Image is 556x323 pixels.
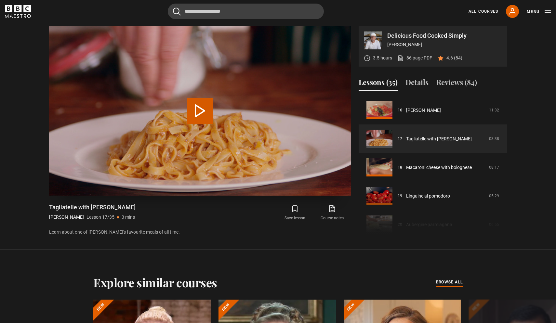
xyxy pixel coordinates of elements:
a: Tagliatelle with [PERSON_NAME] [406,136,472,142]
button: Play Lesson Tagliatelle with ragu bolognese [187,98,213,124]
svg: BBC Maestro [5,5,31,18]
p: 3 mins [122,214,135,221]
video-js: Video Player [49,26,351,196]
button: Lessons (35) [359,77,398,91]
a: Macaroni cheese with bolognese [406,164,472,171]
a: 86 page PDF [397,55,432,61]
p: Lesson 17/35 [86,214,114,221]
button: Submit the search query [173,7,181,16]
a: [PERSON_NAME] [406,107,441,114]
p: Learn about one of [PERSON_NAME]'s favourite meals of all time. [49,229,351,236]
a: All Courses [469,8,498,14]
button: Toggle navigation [527,8,551,15]
p: 4.6 (84) [446,55,462,61]
p: [PERSON_NAME] [387,41,502,48]
button: Save lesson [276,203,313,222]
p: 3.5 hours [373,55,392,61]
a: Course notes [314,203,351,222]
h2: Explore similar courses [93,276,217,289]
p: [PERSON_NAME] [49,214,84,221]
h1: Tagliatelle with [PERSON_NAME] [49,203,136,211]
input: Search [168,4,324,19]
button: Details [405,77,429,91]
button: Reviews (84) [436,77,477,91]
p: Delicious Food Cooked Simply [387,33,502,39]
a: browse all [436,279,463,286]
a: Linguine al pomodoro [406,193,450,200]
